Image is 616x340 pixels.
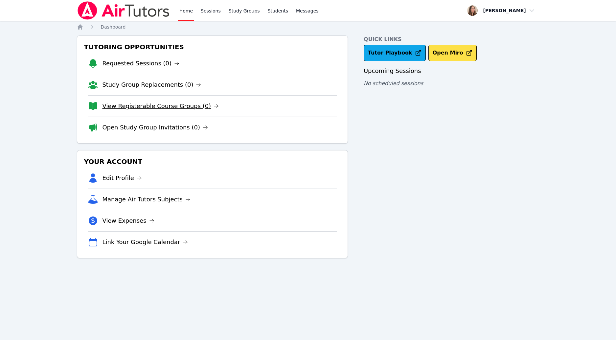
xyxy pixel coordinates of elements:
[364,45,426,61] a: Tutor Playbook
[82,156,342,168] h3: Your Account
[296,8,319,14] span: Messages
[102,238,188,247] a: Link Your Google Calendar
[101,24,125,30] a: Dashboard
[364,80,423,86] span: No scheduled sessions
[82,41,342,53] h3: Tutoring Opportunities
[102,216,154,225] a: View Expenses
[102,59,179,68] a: Requested Sessions (0)
[364,35,539,43] h4: Quick Links
[102,102,219,111] a: View Registerable Course Groups (0)
[77,1,170,20] img: Air Tutors
[102,123,208,132] a: Open Study Group Invitations (0)
[102,173,142,183] a: Edit Profile
[428,45,477,61] button: Open Miro
[102,80,201,89] a: Study Group Replacements (0)
[102,195,191,204] a: Manage Air Tutors Subjects
[77,24,539,30] nav: Breadcrumb
[364,66,539,76] h3: Upcoming Sessions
